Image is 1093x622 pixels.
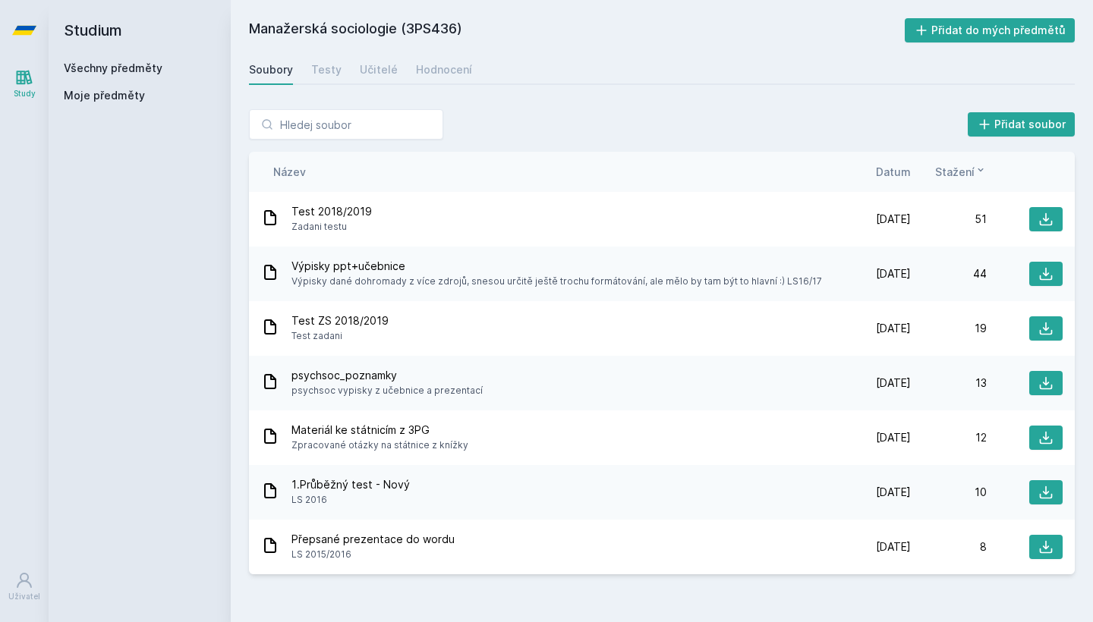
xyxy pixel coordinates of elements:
button: Přidat do mých předmětů [905,18,1076,42]
span: Test 2018/2019 [291,204,372,219]
span: [DATE] [876,266,911,281]
span: Výpisky dané dohromady z více zdrojů, snesou určitě ještě trochu formátování, ale mělo by tam být... [291,274,822,289]
span: LS 2015/2016 [291,547,455,562]
span: Moje předměty [64,88,145,103]
a: Všechny předměty [64,61,162,74]
span: Přepsané prezentace do wordu [291,532,455,547]
div: 44 [911,266,987,281]
div: Soubory [249,62,293,77]
a: Uživatel [3,564,46,610]
a: Soubory [249,55,293,85]
h2: Manažerská sociologie (3PS436) [249,18,905,42]
span: LS 2016 [291,492,410,507]
span: [DATE] [876,321,911,336]
span: Test ZS 2018/2019 [291,313,389,328]
div: 8 [911,539,987,554]
span: [DATE] [876,212,911,227]
a: Testy [311,55,342,85]
a: Učitelé [360,55,398,85]
span: Stažení [935,164,975,180]
span: Zpracované otázky na státnice z knížky [291,438,468,453]
button: Datum [876,164,911,180]
span: Zadani testu [291,219,372,234]
div: Hodnocení [416,62,472,77]
input: Hledej soubor [249,109,443,140]
a: Study [3,61,46,107]
span: psychsoc vypisky z učebnice a prezentací [291,383,483,398]
span: [DATE] [876,539,911,554]
span: psychsoc_poznamky [291,368,483,383]
button: Stažení [935,164,987,180]
span: 1.Průběžný test - Nový [291,477,410,492]
span: Výpisky ppt+učebnice [291,259,822,274]
div: 12 [911,430,987,445]
span: Materiál ke státnicím z 3PG [291,423,468,438]
button: Název [273,164,306,180]
div: Testy [311,62,342,77]
div: 51 [911,212,987,227]
span: [DATE] [876,430,911,445]
div: Uživatel [8,591,40,602]
button: Přidat soubor [968,112,1076,137]
span: [DATE] [876,375,911,391]
span: Test zadani [291,328,389,344]
div: 10 [911,485,987,500]
div: Učitelé [360,62,398,77]
div: 19 [911,321,987,336]
div: Study [14,88,36,99]
div: 13 [911,375,987,391]
span: [DATE] [876,485,911,500]
a: Hodnocení [416,55,472,85]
